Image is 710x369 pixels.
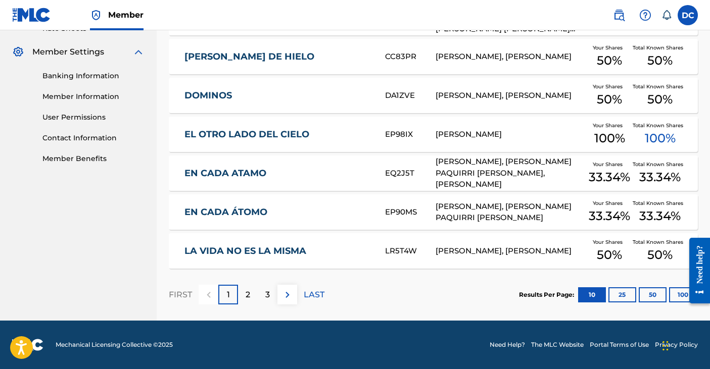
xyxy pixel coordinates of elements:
div: [PERSON_NAME] [436,129,586,140]
span: Member Settings [32,46,104,58]
button: 10 [578,287,606,302]
span: 50 % [647,90,673,109]
a: Privacy Policy [655,340,698,349]
span: 33.34 % [639,207,681,225]
button: 25 [608,287,636,302]
a: Member Information [42,91,145,102]
a: Public Search [609,5,629,25]
p: 3 [265,289,270,301]
img: Top Rightsholder [90,9,102,21]
div: EQ2J5T [385,168,435,179]
div: DA1ZVE [385,90,435,101]
span: Your Shares [593,161,627,168]
a: Member Benefits [42,153,145,164]
span: 100 % [645,129,676,147]
p: 2 [246,289,250,301]
span: 100 % [594,129,625,147]
p: LAST [304,289,324,301]
span: 33.34 % [589,207,630,225]
img: Member Settings [12,46,24,58]
img: MLC Logo [12,8,51,22]
a: [PERSON_NAME] DE HIELO [184,51,371,63]
span: 33.34 % [589,168,630,186]
button: 100 [669,287,697,302]
img: expand [132,46,145,58]
div: User Menu [678,5,698,25]
span: Total Known Shares [633,122,687,129]
img: right [281,289,294,301]
img: logo [12,339,43,351]
span: 50 % [597,246,622,264]
p: FIRST [169,289,192,301]
span: 33.34 % [639,168,681,186]
span: Your Shares [593,44,627,51]
a: Portal Terms of Use [590,340,649,349]
span: Member [108,9,144,21]
a: EL OTRO LADO DEL CIELO [184,129,371,140]
span: 50 % [647,51,673,70]
a: EN CADA ATAMO [184,168,371,179]
a: Banking Information [42,71,145,81]
span: Total Known Shares [633,44,687,51]
a: EN CADA ÁTOMO [184,206,371,218]
iframe: Resource Center [682,230,710,311]
div: [PERSON_NAME], [PERSON_NAME] PAQUIRRI [PERSON_NAME], [PERSON_NAME] [436,156,586,190]
span: 50 % [597,51,622,70]
div: Notifications [661,10,672,20]
a: DOMINOS [184,90,371,101]
div: EP98IX [385,129,435,140]
span: Total Known Shares [633,199,687,207]
a: Need Help? [490,340,525,349]
div: CC83PR [385,51,435,63]
a: User Permissions [42,112,145,123]
span: Total Known Shares [633,161,687,168]
a: Contact Information [42,133,145,143]
span: Your Shares [593,83,627,90]
p: Results Per Page: [519,290,577,299]
div: [PERSON_NAME], [PERSON_NAME] [436,90,586,101]
p: 1 [227,289,230,301]
span: Total Known Shares [633,238,687,246]
span: Your Shares [593,238,627,246]
button: 50 [639,287,667,302]
div: Help [635,5,655,25]
img: help [639,9,651,21]
div: [PERSON_NAME], [PERSON_NAME] [436,51,586,63]
a: The MLC Website [531,340,584,349]
div: EP90MS [385,206,435,218]
img: search [613,9,625,21]
a: LA VIDA NO ES LA MISMA [184,245,371,257]
div: LR5T4W [385,245,435,257]
iframe: Chat Widget [659,321,710,369]
span: 50 % [597,90,622,109]
span: 50 % [647,246,673,264]
span: Your Shares [593,122,627,129]
div: [PERSON_NAME], [PERSON_NAME] PAQUIRRI [PERSON_NAME] [436,201,586,224]
span: Total Known Shares [633,83,687,90]
div: [PERSON_NAME], [PERSON_NAME] [436,245,586,257]
span: Your Shares [593,199,627,207]
div: Drag [662,331,669,361]
span: Mechanical Licensing Collective © 2025 [56,340,173,349]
